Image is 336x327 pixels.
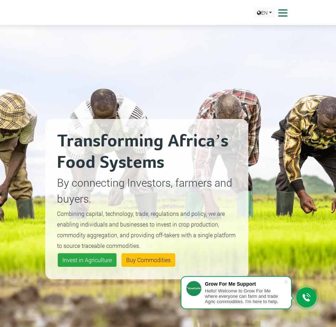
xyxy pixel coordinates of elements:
a: EN [254,7,275,18]
a: Buy Commodities [122,253,175,267]
h2: Transforming Africa’s Food Systems [57,131,237,173]
a: Invest in Agriculture [58,253,117,267]
div: Hello! Welcome to Grow For Me where everyone can farm and trade Agric commodities. I'm here to help. [205,288,284,304]
small: Combining capital, technology, trade, regulations and policy, we are enabling individuals and bus... [57,210,236,249]
p: By connecting Investors, farmers and buyers. [57,175,237,207]
div: Grow For Me Support [205,281,284,287]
